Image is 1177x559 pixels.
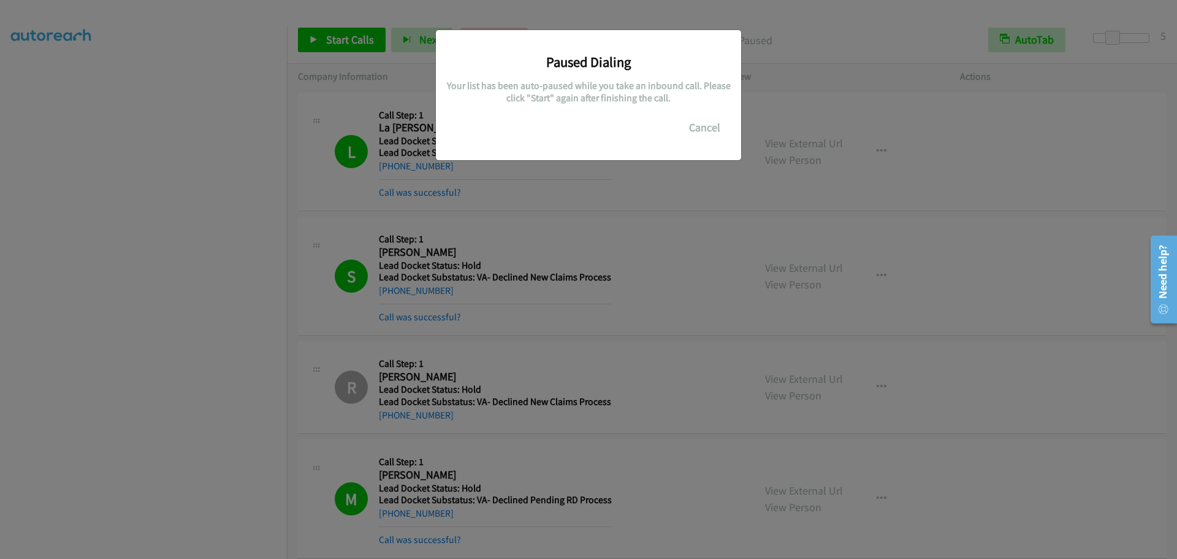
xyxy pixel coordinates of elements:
h5: Your list has been auto-paused while you take an inbound call. Please click "Start" again after f... [445,80,732,104]
iframe: Resource Center [1141,231,1177,328]
button: Cancel [677,115,732,140]
h3: Paused Dialing [445,53,732,71]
